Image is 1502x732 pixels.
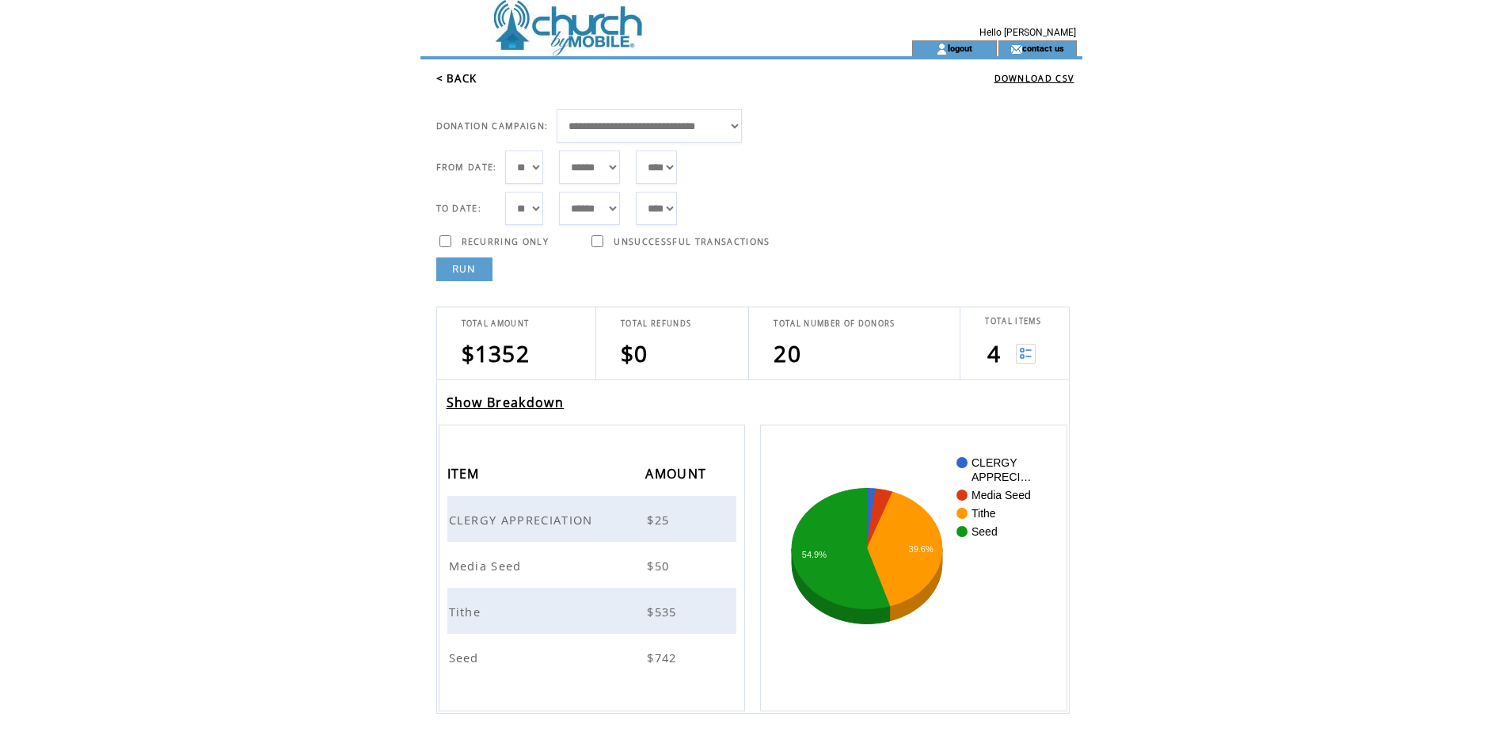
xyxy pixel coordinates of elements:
span: $742 [647,650,680,665]
span: TOTAL NUMBER OF DONORS [774,318,895,329]
span: Hello [PERSON_NAME] [979,27,1076,38]
text: Seed [972,525,998,538]
span: TOTAL ITEMS [985,316,1041,326]
span: Seed [449,650,483,665]
span: $50 [647,558,673,574]
span: RECURRING ONLY [462,236,549,247]
text: 54.9% [802,550,827,559]
span: 4 [987,338,1001,368]
span: TOTAL AMOUNT [462,318,530,329]
a: ITEM [447,468,484,478]
a: CLERGY APPRECIATION [449,511,597,525]
a: Show Breakdown [447,394,565,411]
text: Tithe [972,507,996,520]
span: DONATION CAMPAIGN: [436,120,549,132]
text: Media Seed [972,489,1031,501]
svg: A chart. [785,449,1042,687]
a: Media Seed [449,557,526,571]
span: TO DATE: [436,203,482,214]
a: Seed [449,649,483,663]
a: RUN [436,257,492,281]
a: DOWNLOAD CSV [994,73,1074,84]
img: View list [1016,344,1036,364]
span: ITEM [447,461,484,490]
span: TOTAL REFUNDS [621,318,691,329]
img: account_icon.gif [936,43,948,55]
a: contact us [1022,43,1064,53]
span: FROM DATE: [436,162,497,173]
span: $0 [621,338,648,368]
span: AMOUNT [645,461,710,490]
span: UNSUCCESSFUL TRANSACTIONS [614,236,770,247]
span: 20 [774,338,801,368]
span: $1352 [462,338,530,368]
span: CLERGY APPRECIATION [449,512,597,528]
a: < BACK [436,71,477,86]
img: contact_us_icon.gif [1010,43,1022,55]
text: CLERGY [972,456,1017,469]
text: 39.6% [909,544,934,554]
span: $25 [647,512,673,528]
span: $535 [647,604,680,620]
text: APPRECI… [972,471,1031,483]
span: Media Seed [449,558,526,574]
a: logout [948,43,972,53]
a: Tithe [449,603,485,617]
span: Tithe [449,604,485,620]
a: AMOUNT [645,468,710,478]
